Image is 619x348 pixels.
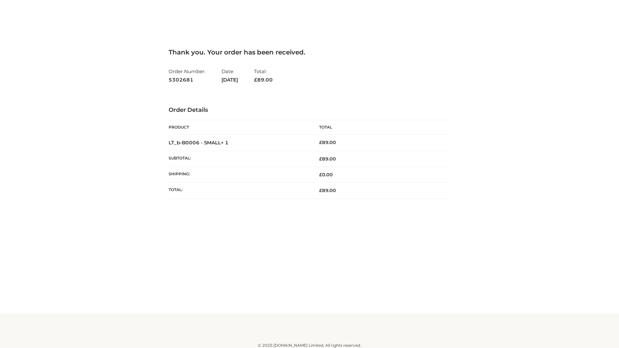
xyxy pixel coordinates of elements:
[319,156,336,162] span: 89.00
[319,188,336,193] span: 89.00
[169,183,309,198] th: Total:
[309,120,450,135] th: Total
[254,66,273,85] li: Total:
[169,76,205,84] strong: 5302681
[169,151,309,167] th: Subtotal:
[169,120,309,135] th: Product
[169,140,229,146] strong: LT_b-B0006 - SMALL
[319,140,322,145] span: £
[221,76,238,84] strong: [DATE]
[221,66,238,85] li: Date:
[319,140,336,145] bdi: 89.00
[169,66,205,85] li: Order Number:
[254,77,257,83] span: £
[319,156,322,162] span: £
[169,167,309,183] th: Shipping:
[319,172,333,178] bdi: 0.00
[319,172,322,178] span: £
[169,107,450,114] h3: Order Details
[319,188,322,193] span: £
[254,77,273,83] span: 89.00
[221,140,229,146] strong: × 1
[169,48,450,56] h3: Thank you. Your order has been received.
